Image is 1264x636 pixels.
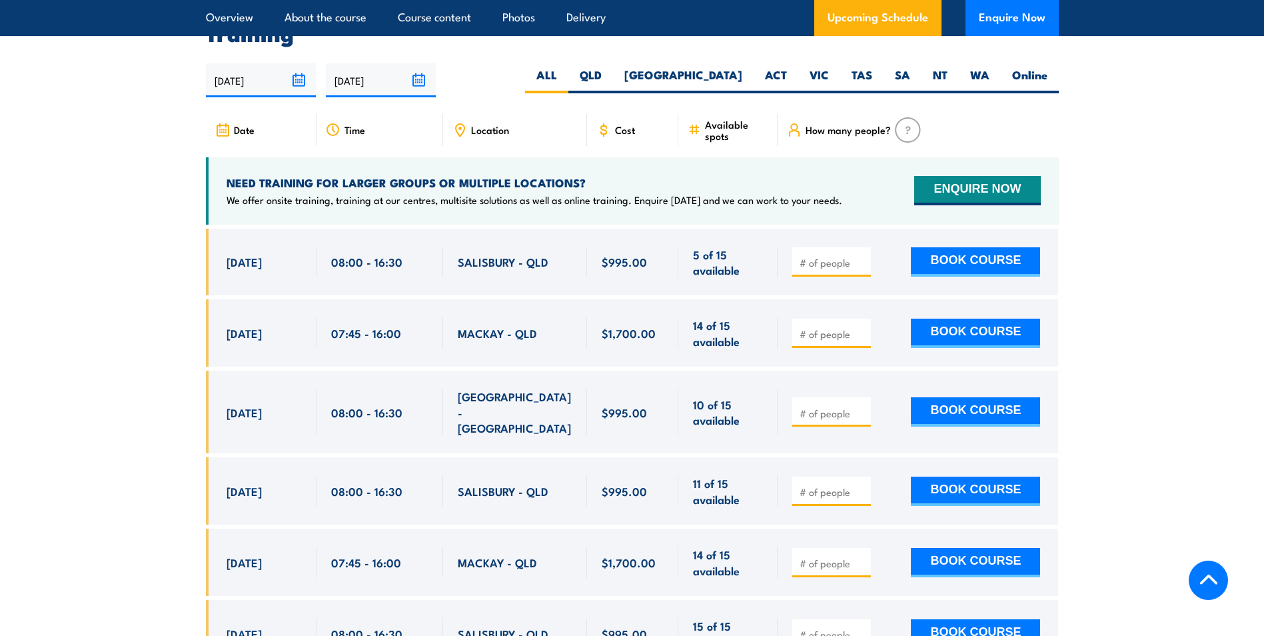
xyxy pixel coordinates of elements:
span: 08:00 - 16:30 [331,254,402,269]
span: 07:45 - 16:00 [331,555,401,570]
label: [GEOGRAPHIC_DATA] [613,67,754,93]
input: # of people [800,557,866,570]
span: $995.00 [602,483,647,499]
label: QLD [568,67,613,93]
input: # of people [800,327,866,341]
input: # of people [800,485,866,499]
span: [DATE] [227,405,262,420]
span: MACKAY - QLD [458,325,537,341]
span: 14 of 15 available [693,317,763,349]
label: ACT [754,67,798,93]
input: From date [206,63,316,97]
button: BOOK COURSE [911,477,1040,506]
button: BOOK COURSE [911,548,1040,577]
h2: UPCOMING SCHEDULE FOR - "QLD Health & Safety Representative Initial 5 Day Training" [206,5,1059,42]
span: 14 of 15 available [693,547,763,578]
span: 10 of 15 available [693,397,763,428]
span: Time [344,124,365,135]
span: How many people? [806,124,891,135]
span: $995.00 [602,405,647,420]
span: SALISBURY - QLD [458,254,548,269]
span: [DATE] [227,254,262,269]
button: BOOK COURSE [911,397,1040,427]
span: Location [471,124,509,135]
label: NT [922,67,959,93]
span: Date [234,124,255,135]
span: [DATE] [227,325,262,341]
input: # of people [800,256,866,269]
label: SA [884,67,922,93]
span: [GEOGRAPHIC_DATA] - [GEOGRAPHIC_DATA] [458,389,572,435]
h4: NEED TRAINING FOR LARGER GROUPS OR MULTIPLE LOCATIONS? [227,175,842,190]
label: WA [959,67,1001,93]
span: 07:45 - 16:00 [331,325,401,341]
span: [DATE] [227,555,262,570]
span: MACKAY - QLD [458,555,537,570]
span: $1,700.00 [602,555,656,570]
span: Available spots [705,119,768,141]
span: [DATE] [227,483,262,499]
span: Cost [615,124,635,135]
span: 5 of 15 available [693,247,763,278]
input: # of people [800,407,866,420]
span: 08:00 - 16:30 [331,405,402,420]
span: $995.00 [602,254,647,269]
button: BOOK COURSE [911,247,1040,277]
span: 08:00 - 16:30 [331,483,402,499]
span: SALISBURY - QLD [458,483,548,499]
label: Online [1001,67,1059,93]
p: We offer onsite training, training at our centres, multisite solutions as well as online training... [227,193,842,207]
span: $1,700.00 [602,325,656,341]
label: TAS [840,67,884,93]
input: To date [326,63,436,97]
span: 11 of 15 available [693,475,763,507]
button: ENQUIRE NOW [914,176,1040,205]
label: ALL [525,67,568,93]
button: BOOK COURSE [911,319,1040,348]
label: VIC [798,67,840,93]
